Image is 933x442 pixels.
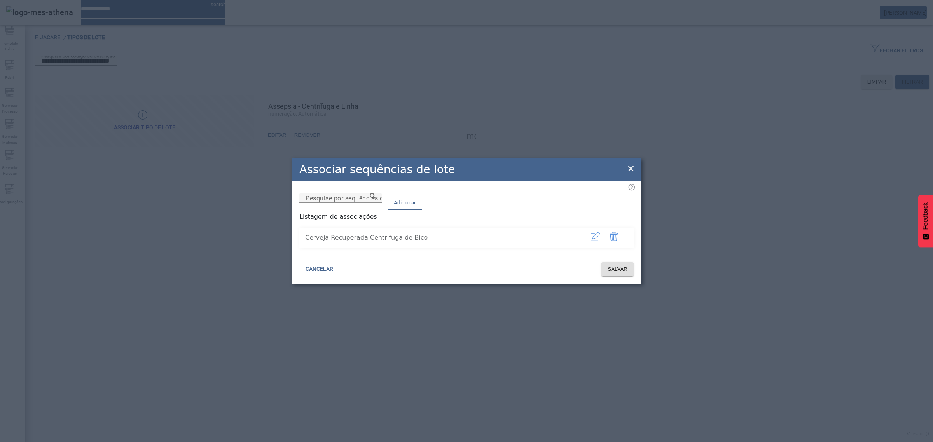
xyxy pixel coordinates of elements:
button: Adicionar [388,196,422,210]
span: SALVAR [608,265,627,273]
span: Feedback [922,202,929,230]
button: SALVAR [601,262,634,276]
span: Adicionar [394,199,416,207]
input: Number [306,193,376,203]
h2: Associar sequências de lote [299,161,455,178]
label: Listagem de associações [299,213,377,220]
span: CANCELAR [306,265,333,273]
button: CANCELAR [299,262,339,276]
span: Cerveja Recuperada Centrífuga de Bico [305,233,577,242]
button: Feedback - Mostrar pesquisa [918,195,933,247]
mat-label: Pesquise por sequências de lote [306,194,400,202]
